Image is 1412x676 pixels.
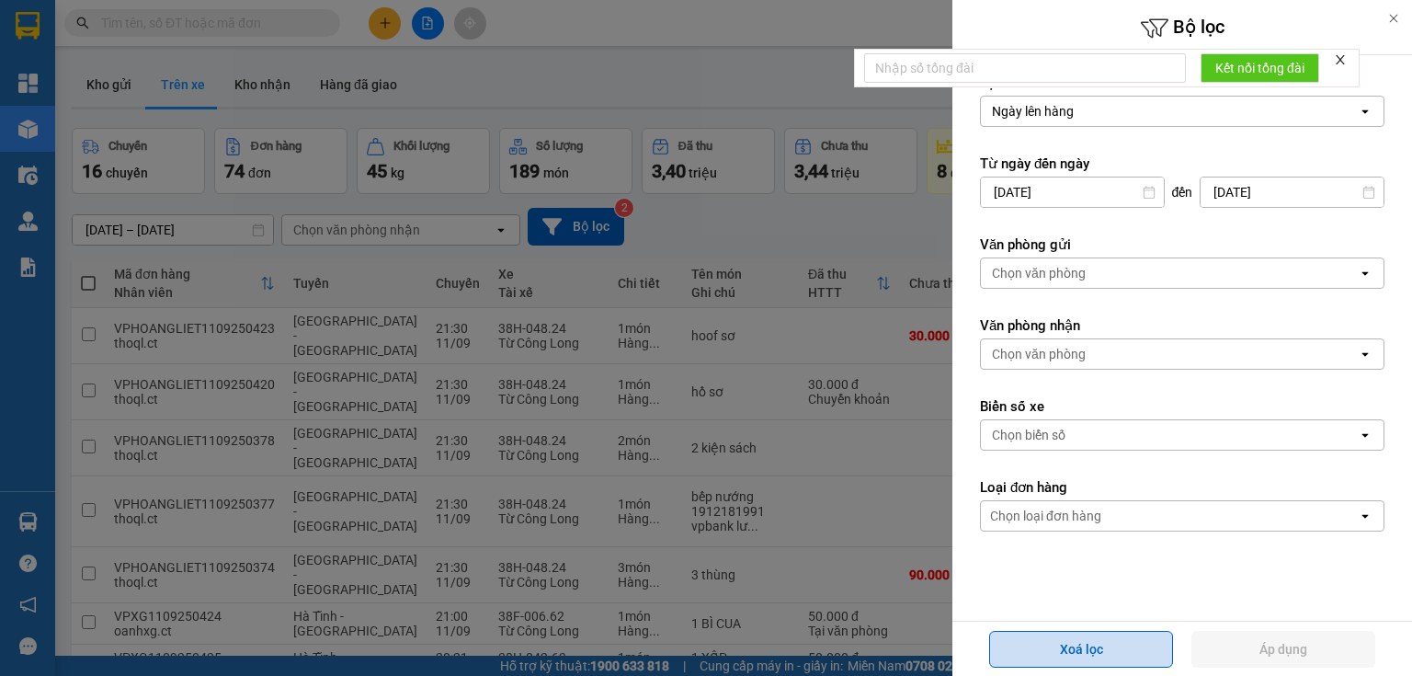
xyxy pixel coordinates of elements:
[980,397,1384,416] label: Biển số xe
[1172,183,1193,201] span: đến
[864,53,1186,83] input: Nhập số tổng đài
[1358,266,1372,281] svg: open
[980,478,1384,497] label: Loại đơn hàng
[1191,631,1375,668] button: Áp dụng
[989,631,1173,668] button: Xoá lọc
[992,102,1074,120] div: Ngày lên hàng
[1076,102,1077,120] input: Selected Ngày lên hàng.
[980,235,1384,254] label: Văn phòng gửi
[1358,104,1372,119] svg: open
[980,155,1384,173] label: Từ ngày đến ngày
[981,178,1164,207] input: Select a date.
[1358,509,1372,523] svg: open
[992,264,1086,282] div: Chọn văn phòng
[990,507,1101,525] div: Chọn loại đơn hàng
[1215,58,1304,78] span: Kết nối tổng đài
[952,14,1412,42] h6: Bộ lọc
[1201,53,1319,83] button: Kết nối tổng đài
[980,316,1384,335] label: Văn phòng nhận
[992,345,1086,363] div: Chọn văn phòng
[1358,347,1372,361] svg: open
[1358,428,1372,442] svg: open
[1201,178,1384,207] input: Select a date.
[992,426,1065,444] div: Chọn biển số
[1334,53,1347,66] span: close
